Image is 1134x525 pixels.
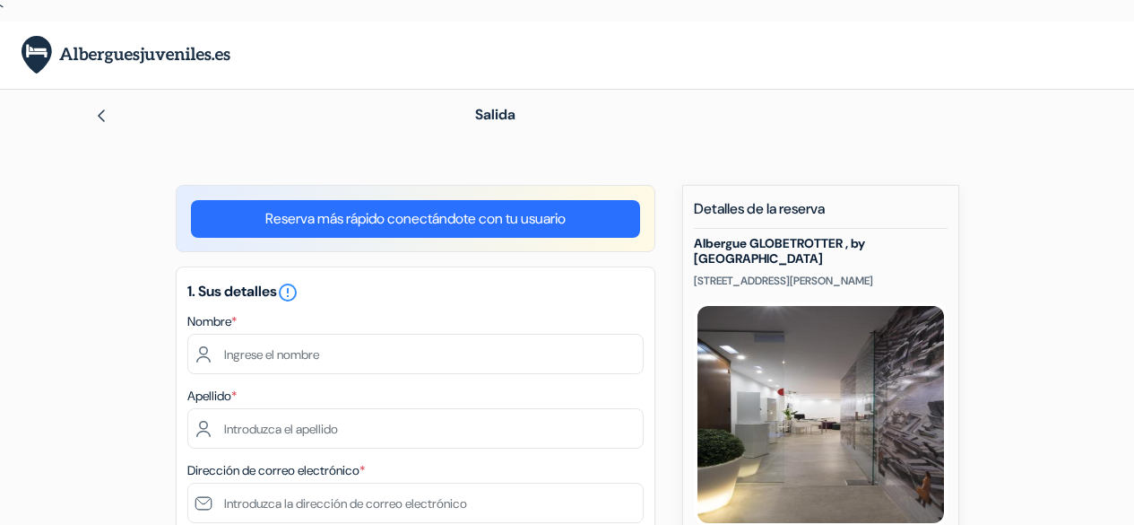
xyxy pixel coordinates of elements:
[191,200,640,238] a: Reserva más rápido conectándote con tu usuario
[475,105,515,124] span: Salida
[187,387,237,406] label: Apellido
[94,109,108,123] img: left_arrow.svg
[187,334,644,374] input: Ingrese el nombre
[187,408,644,449] input: Introduzca el apellido
[277,282,299,301] a: error_outline
[277,282,299,303] i: error_outline
[187,461,365,480] label: Dirección de correo electrónico
[694,274,948,288] p: [STREET_ADDRESS][PERSON_NAME]
[22,36,230,74] img: AlberguesJuveniles.es
[694,200,948,229] h5: Detalles de la reserva
[187,312,237,331] label: Nombre
[187,282,644,303] h5: 1. Sus detalles
[694,236,948,267] h5: Albergue GLOBETROTTER , by [GEOGRAPHIC_DATA]
[187,483,644,523] input: Introduzca la dirección de correo electrónico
